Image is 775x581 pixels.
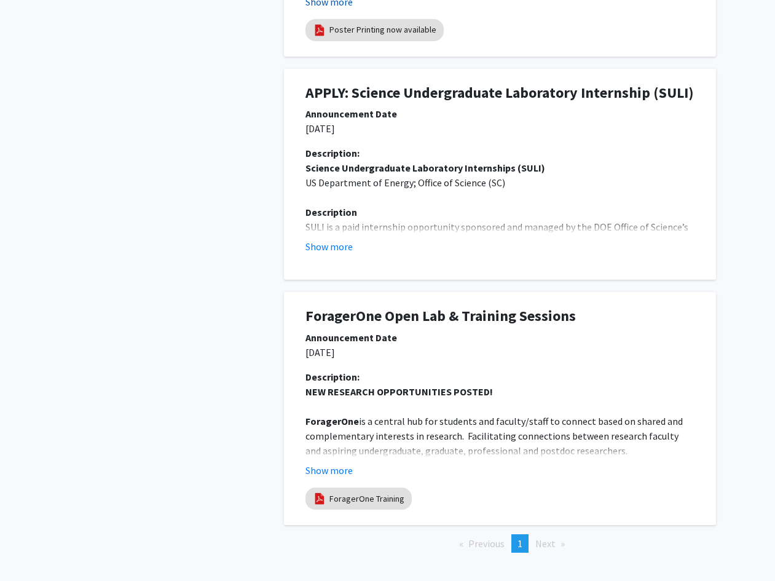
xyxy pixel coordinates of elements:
div: Announcement Date [305,106,694,121]
img: pdf_icon.png [313,23,326,37]
span: Next [535,537,556,550]
a: ForagerOne Training [329,492,404,505]
img: pdf_icon.png [313,492,326,505]
strong: ForagerOne [305,415,359,427]
p: US Department of Energy; Office of Science (SC) [305,175,694,190]
button: Show more [305,239,353,254]
p: is a central hub for students and faculty/staff to connect based on shared and complementary inte... [305,414,694,458]
ul: Pagination [284,534,716,553]
button: Show more [305,463,353,478]
iframe: Chat [9,526,52,572]
strong: Description [305,206,357,218]
a: Poster Printing now available [329,23,436,36]
p: [DATE] [305,345,694,360]
h1: ForagerOne Open Lab & Training Sessions [305,307,694,325]
p: SULI is a paid internship opportunity sponsored and managed by the DOE Office of Science’s Office... [305,219,694,323]
h1: APPLY: Science Undergraduate Laboratory Internship (SULI) [305,84,694,102]
p: [DATE] [305,121,694,136]
span: Previous [468,537,505,550]
div: Description: [305,370,694,384]
span: 1 [517,537,522,550]
strong: Science Undergraduate Laboratory Internships (SULI) [305,162,545,174]
div: Announcement Date [305,330,694,345]
div: Description: [305,146,694,160]
strong: NEW RESEARCH OPPORTUNITIES POSTED! [305,385,493,398]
